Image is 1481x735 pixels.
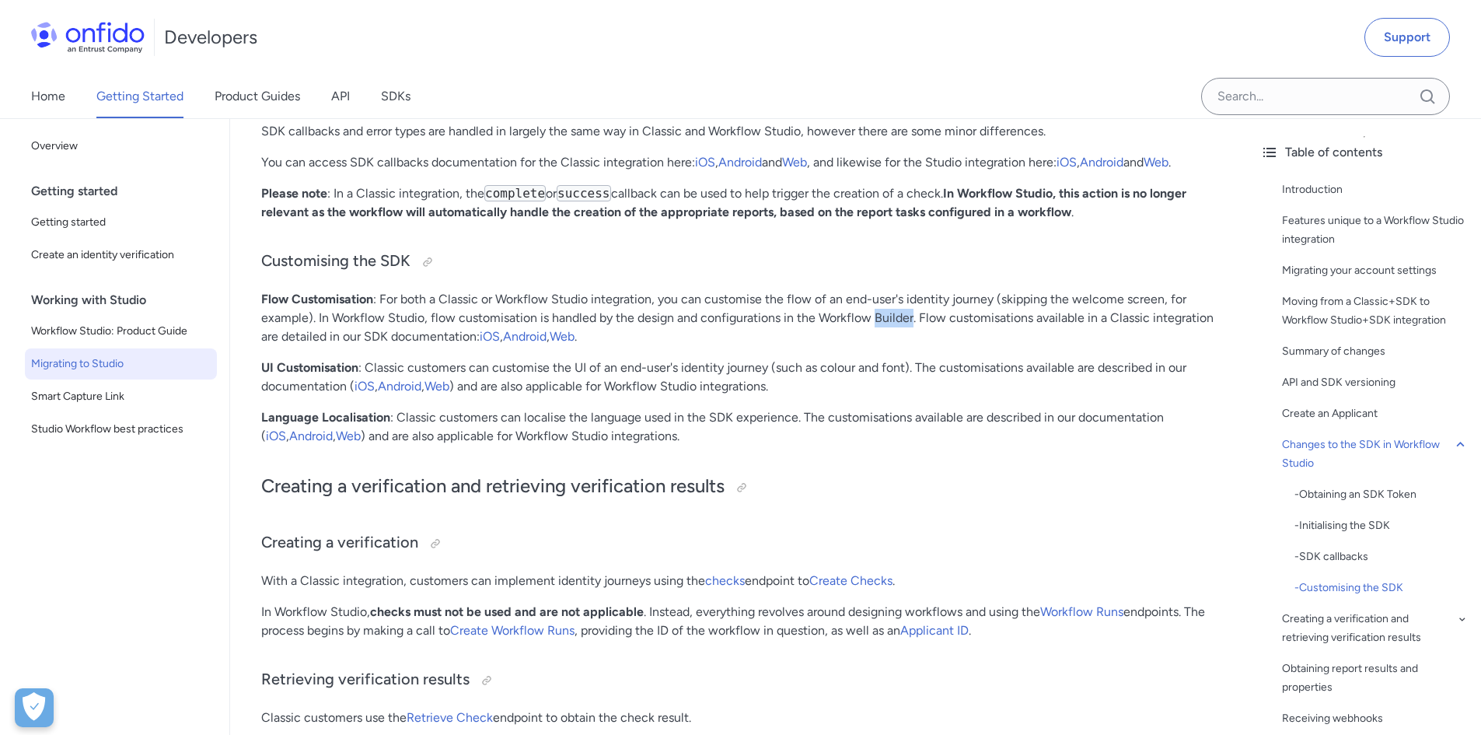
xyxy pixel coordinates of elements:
span: Getting started [31,213,211,232]
span: Smart Capture Link [31,387,211,406]
strong: Please note [261,186,327,201]
a: Summary of changes [1282,342,1469,361]
a: Android [718,155,762,170]
a: iOS [355,379,375,394]
h1: Developers [164,25,257,50]
p: : Classic customers can customise the UI of an end-user's identity journey (such as colour and fo... [261,359,1217,396]
div: Table of contents [1260,143,1469,162]
a: iOS [1057,155,1077,170]
img: Onfido Logo [31,22,145,53]
code: success [557,185,610,201]
span: Overview [31,137,211,156]
a: Workflow Runs [1040,604,1123,619]
p: SDK callbacks and error types are handled in largely the same way in Classic and Workflow Studio,... [261,122,1217,141]
div: Working with Studio [31,285,223,316]
input: Onfido search input field [1201,78,1450,115]
a: Features unique to a Workflow Studio integration [1282,212,1469,249]
a: Retrieve Check [407,710,493,725]
a: Android [1080,155,1123,170]
a: -Obtaining an SDK Token [1294,485,1469,504]
a: iOS [695,155,715,170]
p: : In a Classic integration, the or callback can be used to help trigger the creation of a check. . [261,184,1217,222]
div: - Initialising the SDK [1294,516,1469,535]
h3: Creating a verification [261,531,1217,556]
a: Create an identity verification [25,240,217,271]
strong: UI Customisation [261,360,358,375]
span: Workflow Studio: Product Guide [31,322,211,341]
a: Product Guides [215,75,300,118]
a: Receiving webhooks [1282,709,1469,728]
span: Create an identity verification [31,246,211,264]
a: iOS [480,329,500,344]
div: - Customising the SDK [1294,579,1469,597]
a: Web [336,429,361,443]
a: Home [31,75,65,118]
a: checks [705,573,745,588]
code: complete [484,185,546,201]
a: Getting started [25,207,217,238]
a: Moving from a Classic+SDK to Workflow Studio+SDK integration [1282,292,1469,330]
h3: Customising the SDK [261,250,1217,275]
a: iOS [266,429,286,443]
a: Studio Workflow best practices [25,414,217,445]
a: Create an Applicant [1282,404,1469,423]
a: Android [289,429,333,443]
a: Applicant ID [900,623,969,638]
div: - Obtaining an SDK Token [1294,485,1469,504]
a: Getting Started [96,75,183,118]
p: Classic customers use the endpoint to obtain the check result. [261,709,1217,727]
p: In Workflow Studio, . Instead, everything revolves around designing workflows and using the endpo... [261,603,1217,640]
strong: In Workflow Studio, this action is no longer relevant as the workflow will automatically handle t... [261,186,1186,219]
h2: Creating a verification and retrieving verification results [261,474,1217,500]
a: Support [1364,18,1450,57]
a: Obtaining report results and properties [1282,660,1469,697]
a: Migrating to Studio [25,348,217,380]
a: Smart Capture Link [25,381,217,412]
div: Cookie Preferences [15,688,54,727]
a: Workflow Studio: Product Guide [25,316,217,347]
a: Creating a verification and retrieving verification results [1282,610,1469,647]
a: API and SDK versioning [1282,373,1469,392]
a: Web [424,379,449,394]
a: Android [378,379,421,394]
a: Android [503,329,547,344]
strong: Language Localisation [261,410,390,425]
a: Create Checks [809,573,892,588]
a: -Initialising the SDK [1294,516,1469,535]
span: Migrating to Studio [31,355,211,373]
a: Changes to the SDK in Workflow Studio [1282,436,1469,473]
h3: Retrieving verification results [261,668,1217,693]
span: Studio Workflow best practices [31,420,211,439]
p: : Classic customers can localise the language used in the SDK experience. The customisations avai... [261,408,1217,446]
a: Web [550,329,575,344]
a: -SDK callbacks [1294,548,1469,566]
div: Getting started [31,176,223,207]
a: Overview [25,131,217,162]
a: -Customising the SDK [1294,579,1469,597]
strong: Flow Customisation [261,292,373,306]
a: Migrating your account settings [1282,261,1469,280]
a: API [331,75,350,118]
div: - SDK callbacks [1294,548,1469,566]
p: With a Classic integration, customers can implement identity journeys using the endpoint to . [261,572,1217,590]
a: Create Workflow Runs [450,623,575,638]
a: Web [782,155,807,170]
a: Introduction [1282,180,1469,199]
a: Web [1144,155,1168,170]
p: You can access SDK callbacks documentation for the Classic integration here: , and , and likewise... [261,153,1217,172]
button: Open Preferences [15,688,54,727]
p: : For both a Classic or Workflow Studio integration, you can customise the flow of an end-user's ... [261,290,1217,346]
strong: checks must not be used and are not applicable [370,604,644,619]
a: SDKs [381,75,410,118]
